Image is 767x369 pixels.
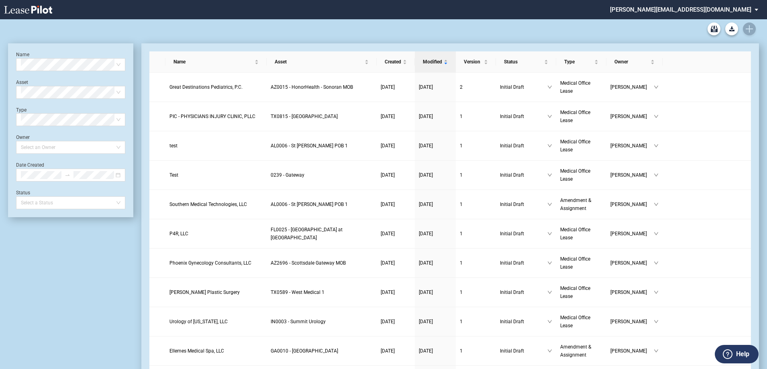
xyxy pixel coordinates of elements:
[560,285,590,299] span: Medical Office Lease
[165,51,267,73] th: Name
[381,142,411,150] a: [DATE]
[500,112,547,120] span: Initial Draft
[16,52,29,57] label: Name
[271,172,304,178] span: 0239 - Gateway
[275,58,363,66] span: Asset
[460,288,492,296] a: 1
[419,172,433,178] span: [DATE]
[560,168,590,182] span: Medical Office Lease
[271,319,326,324] span: IN0003 - Summit Urology
[271,83,373,91] a: AZ0015 - HonorHealth - Sonoran MOB
[419,259,452,267] a: [DATE]
[271,288,373,296] a: TX0589 - West Medical 1
[16,107,27,113] label: Type
[385,58,401,66] span: Created
[500,347,547,355] span: Initial Draft
[460,259,492,267] a: 1
[419,83,452,91] a: [DATE]
[547,202,552,207] span: down
[419,200,452,208] a: [DATE]
[381,289,395,295] span: [DATE]
[271,348,338,354] span: GA0010 - Peachtree Dunwoody Medical Center
[610,347,654,355] span: [PERSON_NAME]
[560,79,602,95] a: Medical Office Lease
[419,319,433,324] span: [DATE]
[169,84,243,90] span: Great Destinations Pediatrics, P.C.
[460,260,463,266] span: 1
[560,196,602,212] a: Amendment & Assignment
[560,80,590,94] span: Medical Office Lease
[271,171,373,179] a: 0239 - Gateway
[419,171,452,179] a: [DATE]
[460,200,492,208] a: 1
[500,142,547,150] span: Initial Draft
[500,171,547,179] span: Initial Draft
[500,200,547,208] span: Initial Draft
[381,231,395,236] span: [DATE]
[460,142,492,150] a: 1
[271,347,373,355] a: GA0010 - [GEOGRAPHIC_DATA]
[271,142,373,150] a: AL0006 - St [PERSON_NAME] POB 1
[614,58,649,66] span: Owner
[560,167,602,183] a: Medical Office Lease
[267,51,377,73] th: Asset
[460,231,463,236] span: 1
[560,284,602,300] a: Medical Office Lease
[560,344,591,358] span: Amendment & Assignment
[654,114,659,119] span: down
[654,319,659,324] span: down
[460,143,463,149] span: 1
[547,231,552,236] span: down
[610,83,654,91] span: [PERSON_NAME]
[381,288,411,296] a: [DATE]
[381,84,395,90] span: [DATE]
[547,319,552,324] span: down
[560,314,602,330] a: Medical Office Lease
[419,112,452,120] a: [DATE]
[381,348,395,354] span: [DATE]
[460,84,463,90] span: 2
[381,171,411,179] a: [DATE]
[723,22,740,35] md-menu: Download Blank Form List
[169,348,224,354] span: Ellemes Medical Spa, LLC
[460,289,463,295] span: 1
[381,200,411,208] a: [DATE]
[381,172,395,178] span: [DATE]
[169,172,178,178] span: Test
[504,58,543,66] span: Status
[381,83,411,91] a: [DATE]
[173,58,253,66] span: Name
[16,190,30,196] label: Status
[610,288,654,296] span: [PERSON_NAME]
[169,142,263,150] a: test
[560,226,602,242] a: Medical Office Lease
[419,114,433,119] span: [DATE]
[415,51,456,73] th: Modified
[271,318,373,326] a: IN0003 - Summit Urology
[606,51,663,73] th: Owner
[419,231,433,236] span: [DATE]
[381,260,395,266] span: [DATE]
[654,85,659,90] span: down
[169,114,255,119] span: PIC - PHYSICIANS INJURY CLINIC, PLLC
[271,200,373,208] a: AL0006 - St [PERSON_NAME] POB 1
[460,112,492,120] a: 1
[560,343,602,359] a: Amendment & Assignment
[381,114,395,119] span: [DATE]
[610,230,654,238] span: [PERSON_NAME]
[654,261,659,265] span: down
[547,85,552,90] span: down
[271,202,348,207] span: AL0006 - St Vincent POB 1
[560,255,602,271] a: Medical Office Lease
[547,173,552,177] span: down
[610,112,654,120] span: [PERSON_NAME]
[654,231,659,236] span: down
[560,138,602,154] a: Medical Office Lease
[500,318,547,326] span: Initial Draft
[464,58,482,66] span: Version
[654,143,659,148] span: down
[271,226,373,242] a: FL0025 - [GEOGRAPHIC_DATA] at [GEOGRAPHIC_DATA]
[460,202,463,207] span: 1
[560,198,591,211] span: Amendment & Assignment
[456,51,496,73] th: Version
